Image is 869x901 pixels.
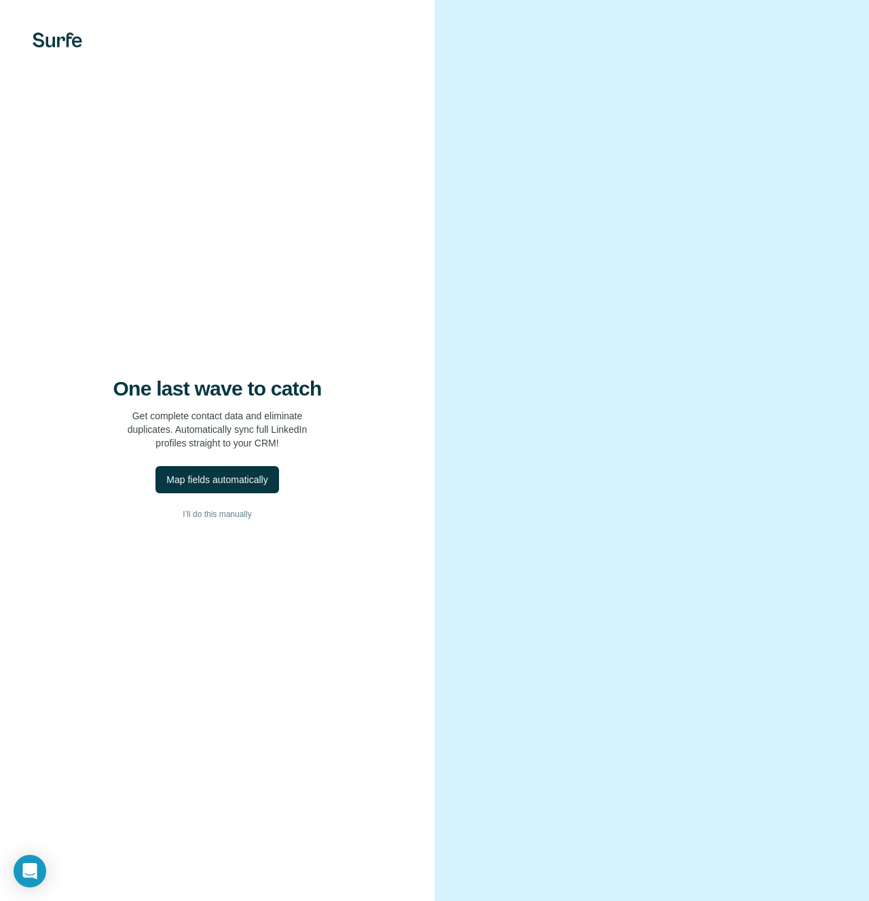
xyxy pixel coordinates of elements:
[166,473,267,486] div: Map fields automatically
[14,855,46,887] div: Open Intercom Messenger
[33,33,82,47] img: Surfe's logo
[27,504,407,524] button: I’ll do this manually
[128,409,308,450] p: Get complete contact data and eliminate duplicates. Automatically sync full LinkedIn profiles str...
[155,466,278,493] button: Map fields automatically
[113,377,322,401] h4: One last wave to catch
[183,508,251,520] span: I’ll do this manually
